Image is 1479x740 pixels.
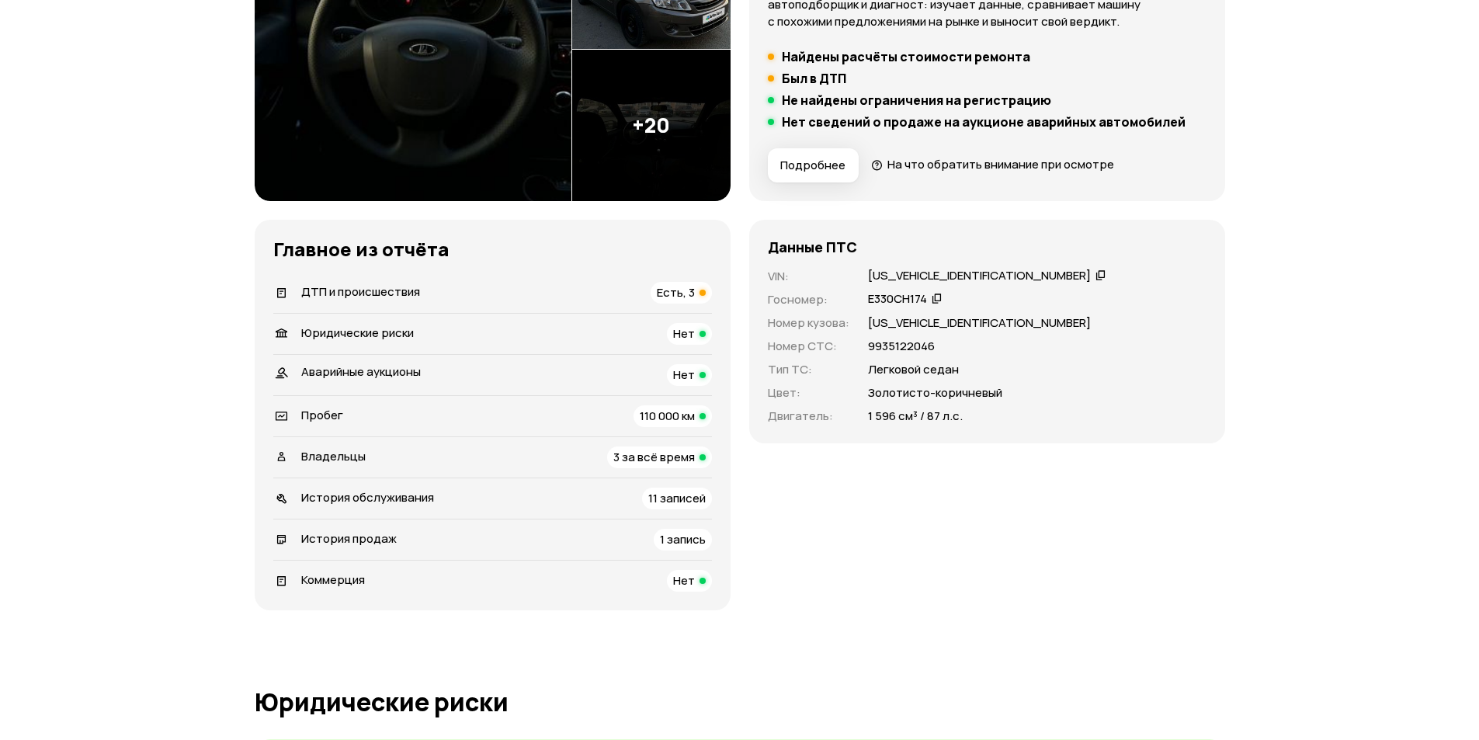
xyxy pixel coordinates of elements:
p: [US_VEHICLE_IDENTIFICATION_NUMBER] [868,314,1091,332]
p: Цвет : [768,384,849,401]
h5: Не найдены ограничения на регистрацию [782,92,1051,108]
h4: Данные ПТС [768,238,857,255]
span: Владельцы [301,448,366,464]
span: История обслуживания [301,489,434,505]
p: Двигатель : [768,408,849,425]
span: Юридические риски [301,325,414,341]
div: Е330СН174 [868,291,927,307]
span: 110 000 км [640,408,695,424]
span: История продаж [301,530,397,547]
p: Тип ТС : [768,361,849,378]
p: 1 596 см³ / 87 л.с. [868,408,963,425]
p: VIN : [768,268,849,285]
h5: Нет сведений о продаже на аукционе аварийных автомобилей [782,114,1186,130]
span: 11 записей [648,490,706,506]
span: Нет [673,325,695,342]
span: Нет [673,572,695,589]
p: Номер СТС : [768,338,849,355]
span: Нет [673,367,695,383]
p: Госномер : [768,291,849,308]
a: На что обратить внимание при осмотре [871,156,1115,172]
p: Золотисто-коричневый [868,384,1002,401]
span: На что обратить внимание при осмотре [887,156,1114,172]
h5: Был в ДТП [782,71,846,86]
p: Номер кузова : [768,314,849,332]
span: Пробег [301,407,343,423]
h1: Юридические риски [255,688,1225,716]
p: 9935122046 [868,338,935,355]
span: Есть, 3 [657,284,695,301]
span: Коммерция [301,572,365,588]
div: [US_VEHICLE_IDENTIFICATION_NUMBER] [868,268,1091,284]
span: ДТП и происшествия [301,283,420,300]
span: 1 запись [660,531,706,547]
h3: Главное из отчёта [273,238,712,260]
span: Подробнее [780,158,845,173]
p: Легковой седан [868,361,959,378]
span: 3 за всё время [613,449,695,465]
button: Подробнее [768,148,859,182]
span: Аварийные аукционы [301,363,421,380]
h5: Найдены расчёты стоимости ремонта [782,49,1030,64]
